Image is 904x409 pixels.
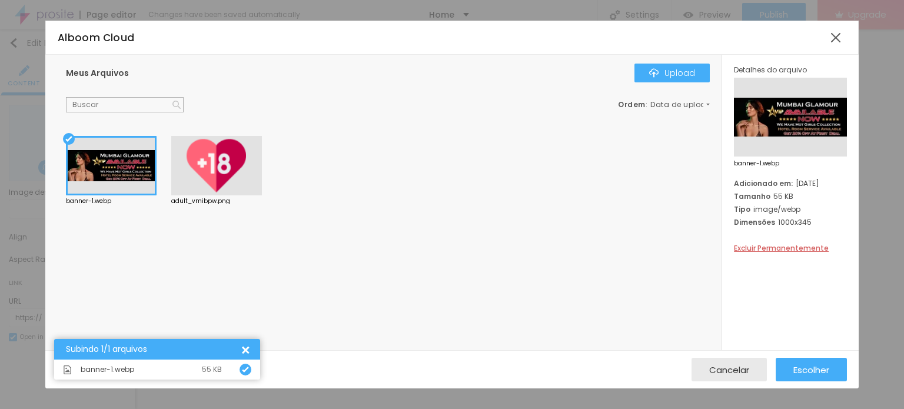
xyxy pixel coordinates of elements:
[734,161,847,167] span: banner-1.webp
[63,365,72,374] img: Icone
[734,204,847,214] div: image/webp
[172,101,181,109] img: Icone
[649,68,659,78] img: Icone
[66,345,240,354] div: Subindo 1/1 arquivos
[66,198,157,204] div: banner-1.webp
[709,365,749,375] span: Cancelar
[649,68,695,78] div: Upload
[734,178,847,188] div: [DATE]
[58,31,135,45] span: Alboom Cloud
[618,99,646,109] span: Ordem
[634,64,710,82] button: IconeUpload
[650,101,712,108] span: Data de upload
[171,198,262,204] div: adult_vmibpw.png
[734,243,829,253] span: Excluir Permanentemente
[734,217,847,227] div: 1000x345
[734,204,750,214] span: Tipo
[202,366,222,373] div: 55 KB
[242,366,249,373] img: Icone
[734,65,807,75] span: Detalhes do arquivo
[776,358,847,381] button: Escolher
[81,366,134,373] span: banner-1.webp
[618,101,710,108] div: :
[66,67,129,79] span: Meus Arquivos
[734,178,793,188] span: Adicionado em:
[734,191,770,201] span: Tamanho
[793,365,829,375] span: Escolher
[692,358,767,381] button: Cancelar
[66,97,184,112] input: Buscar
[734,191,847,201] div: 55 KB
[734,217,775,227] span: Dimensões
